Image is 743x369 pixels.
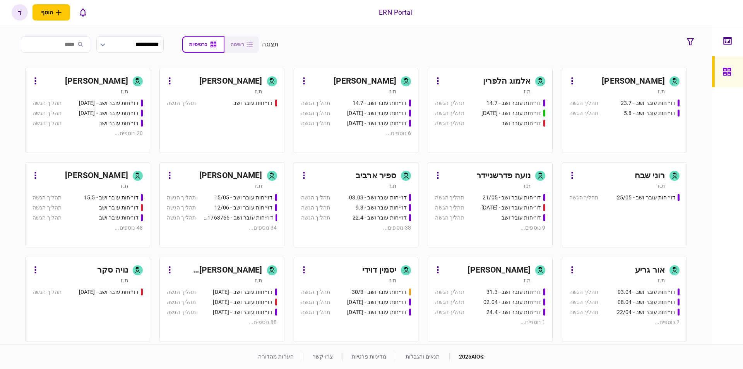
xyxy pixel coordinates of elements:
div: ת.ז [255,276,262,284]
div: תהליך הגשה [301,288,330,296]
div: תהליך הגשה [301,308,330,316]
div: תהליך הגשה [167,194,196,202]
button: פתח תפריט להוספת לקוח [33,4,70,21]
div: תהליך הגשה [167,308,196,316]
div: 20 נוספים ... [33,129,143,137]
div: תהליך הגשה [33,204,62,212]
span: כרטיסיות [189,42,207,47]
div: דו״חות עובר ושב - 12/06 [214,204,273,212]
div: ד [12,4,28,21]
div: נועה פדרשניידר [476,170,531,182]
div: דו״חות עובר ושב - 15.07.25 [481,109,541,117]
div: תהליך הגשה [33,288,62,296]
div: ת.ז [658,276,665,284]
div: נויה סקר [97,264,128,276]
div: ת.ז [255,182,262,190]
div: תהליך הגשה [167,204,196,212]
div: 2 נוספים ... [569,318,680,326]
div: דו״חות עובר ושב - 14.7 [486,99,541,107]
div: ת.ז [389,276,396,284]
a: [PERSON_NAME]ת.זדו״חות עובר ושב - 15.5תהליך הגשהדו״חות עובר ושבתהליך הגשהדו״חות עובר ושבתהליך הגש... [25,162,150,247]
div: [PERSON_NAME] [65,75,128,88]
div: דו״חות עובר ושב - 19.3.25 [213,298,272,306]
div: ת.ז [121,276,128,284]
div: תצוגה [262,40,279,49]
div: דו״חות עובר ושב - 30/3 [352,288,407,296]
div: דו״חות עובר ושב [502,119,541,127]
div: ת.ז [255,88,262,95]
div: [PERSON_NAME] [65,170,128,182]
div: דו״חות עובר ושב - 31.08.25 [347,298,407,306]
div: תהליך הגשה [301,119,330,127]
div: דו״חות עובר ושב - 24.7.25 [347,119,407,127]
div: תהליך הגשה [435,204,464,212]
div: תהליך הגשה [435,99,464,107]
div: תהליך הגשה [167,99,196,107]
div: ת.ז [524,182,531,190]
div: דו״חות עובר ושב - 23.7.25 [347,109,407,117]
div: תהליך הגשה [569,99,598,107]
div: דו״חות עובר ושב - 14.7 [353,99,407,107]
div: דו״חות עובר ושב - 9.3 [356,204,407,212]
div: [PERSON_NAME] [199,170,262,182]
div: דו״חות עובר ושב - 31.3 [486,288,541,296]
div: ת.ז [121,88,128,95]
span: רשימה [231,42,244,47]
a: אור גריעת.זדו״חות עובר ושב - 03.04תהליך הגשהדו״חות עובר ושב - 08.04תהליך הגשהדו״חות עובר ושב - 22... [562,257,687,342]
div: ת.ז [389,182,396,190]
div: [PERSON_NAME] [PERSON_NAME] [176,264,262,276]
a: ספיר ארביבת.זדו״חות עובר ושב - 03.03תהליך הגשהדו״חות עובר ושב - 9.3תהליך הגשהדו״חות עובר ושב - 22... [294,162,419,247]
div: דו״חות עובר ושב - 25.06.25 [79,99,139,107]
div: דו״חות עובר ושב - 03/06/25 [481,204,541,212]
div: ת.ז [121,182,128,190]
div: דו״חות עובר ושב - 08.04 [618,298,675,306]
div: דו״חות עובר ושב - 03.03 [349,194,407,202]
div: תהליך הגשה [569,298,598,306]
a: מדיניות פרטיות [352,354,387,360]
div: אלמוג הלפרין [483,75,531,88]
a: [PERSON_NAME]ת.זדו״חות עובר ושב - 23.7תהליך הגשהדו״חות עובר ושב - 5.8תהליך הגשה [562,68,687,153]
div: [PERSON_NAME] [602,75,665,88]
div: 38 נוספים ... [301,224,411,232]
div: רוני שבח [635,170,665,182]
div: תהליך הגשה [435,288,464,296]
div: ספיר ארביב [356,170,396,182]
div: דו״חות עובר ושב [99,214,139,222]
div: תהליך הגשה [167,214,196,222]
div: 88 נוספים ... [167,318,277,326]
a: הערות מהדורה [258,354,294,360]
div: דו״חות עובר ושב - 24.4 [486,308,541,316]
div: © 2025 AIO [449,353,485,361]
div: תהליך הגשה [33,99,62,107]
div: יסמין דוידי [362,264,396,276]
div: 9 נוספים ... [435,224,545,232]
div: דו״חות עובר ושב - 02.04 [483,298,541,306]
a: נויה סקרת.זדו״חות עובר ושב - 19.03.2025תהליך הגשה [25,257,150,342]
div: תהליך הגשה [569,288,598,296]
div: תהליך הגשה [435,109,464,117]
div: דו״חות עובר ושב - 19/03/2025 [213,288,272,296]
div: ת.ז [524,276,531,284]
a: [PERSON_NAME]ת.זדו״חות עובר ושב - 14.7תהליך הגשהדו״חות עובר ושב - 23.7.25תהליך הגשהדו״חות עובר וש... [294,68,419,153]
a: רוני שבחת.זדו״חות עובר ושב - 25/05תהליך הגשה [562,162,687,247]
div: תהליך הגשה [435,194,464,202]
div: ת.ז [389,88,396,95]
div: תהליך הגשה [33,119,62,127]
div: ERN Portal [379,7,412,17]
div: 6 נוספים ... [301,129,411,137]
div: תהליך הגשה [167,288,196,296]
div: דו״חות עובר ושב [233,99,273,107]
div: 48 נוספים ... [33,224,143,232]
a: נועה פדרשניידרת.זדו״חות עובר ושב - 21/05תהליך הגשהדו״חות עובר ושב - 03/06/25תהליך הגשהדו״חות עובר... [428,162,553,247]
div: דו״חות עובר ושב [502,214,541,222]
div: דו״חות עובר ושב - 25/05 [617,194,675,202]
a: צרו קשר [313,354,333,360]
a: [PERSON_NAME]ת.זדו״חות עובר ושבתהליך הגשה [159,68,284,153]
div: דו״חות עובר ושב - 15/05 [214,194,273,202]
div: אור גריע [635,264,665,276]
a: [PERSON_NAME]ת.זדו״חות עובר ושב - 25.06.25תהליך הגשהדו״חות עובר ושב - 26.06.25תהליך הגשהדו״חות עו... [25,68,150,153]
a: [PERSON_NAME]ת.זדו״חות עובר ושב - 15/05תהליך הגשהדו״חות עובר ושב - 12/06תהליך הגשהדו״חות עובר ושב... [159,162,284,247]
div: תהליך הגשה [33,214,62,222]
div: תהליך הגשה [569,109,598,117]
button: כרטיסיות [182,36,224,53]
